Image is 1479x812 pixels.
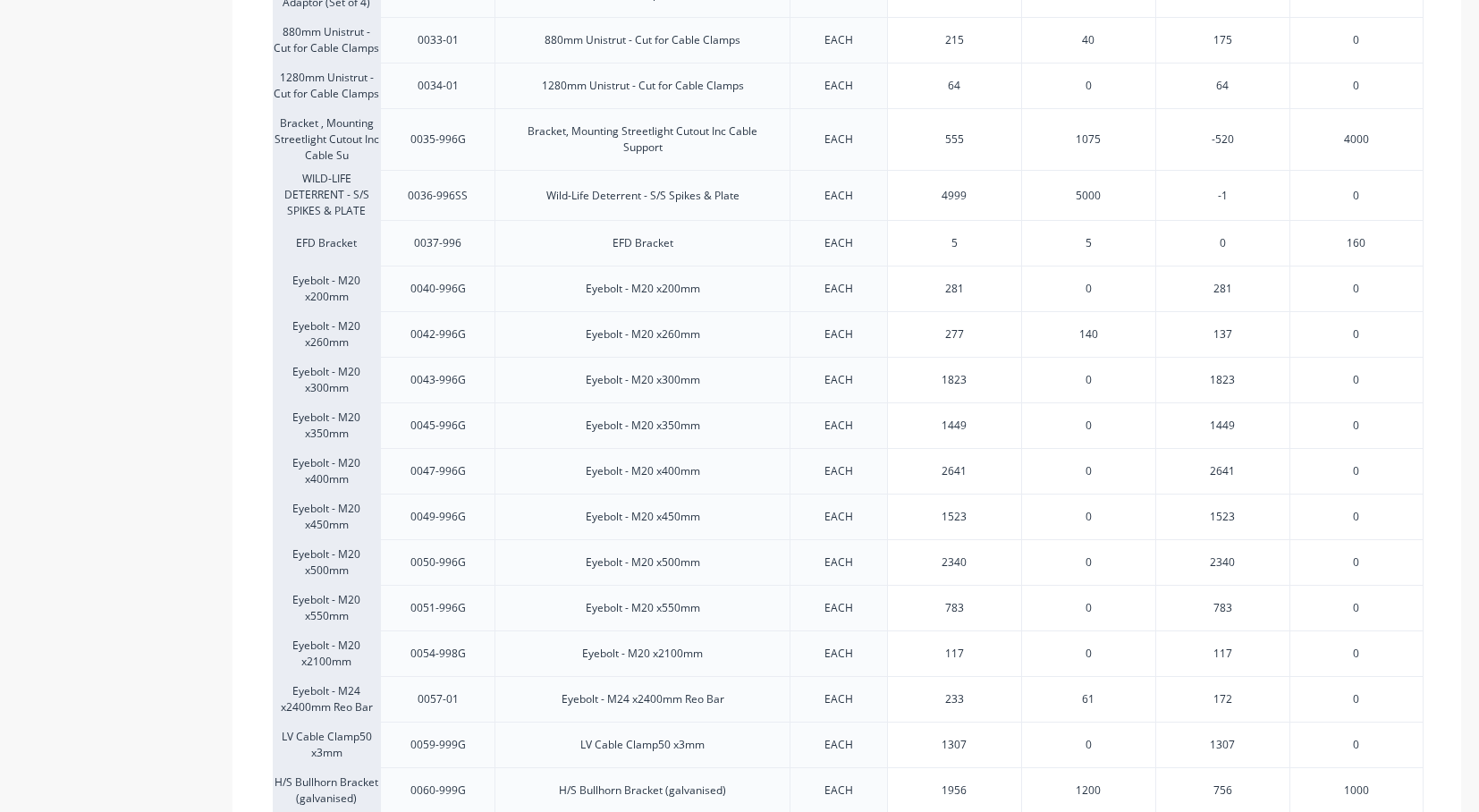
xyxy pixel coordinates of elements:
div: Bracket , Mounting Streetlight Cutout Inc Cable Su [273,108,380,170]
span: 0 [1353,554,1359,571]
div: EACH [824,235,853,251]
div: 1280mm Unistrut - Cut for Cable Clamps [273,63,380,108]
div: 233 [888,677,1021,722]
div: Eyebolt - M20 x2100mm [582,646,703,662]
span: 0 [1086,463,1092,479]
div: Eyebolt - M24 x2400mm Reo Bar [273,676,380,722]
div: Eyebolt - M20 x2100mm [273,630,380,676]
div: 215 [888,18,1021,63]
div: LV Cable Clamp50 x3mm [580,737,705,753]
div: 0051-996G [410,600,466,616]
div: 175 [1155,17,1289,63]
div: EACH [824,32,853,48]
div: 117 [888,631,1021,676]
div: 1823 [888,358,1021,402]
div: Eyebolt - M24 x2400mm Reo Bar [562,691,724,707]
span: 0 [1353,463,1359,479]
div: EACH [824,691,853,707]
span: 0 [1086,509,1092,525]
div: 0035-996G [410,131,466,148]
span: 0 [1086,372,1092,388]
div: 0059-999G [410,737,466,753]
div: 555 [888,117,1021,162]
span: 0 [1353,78,1359,94]
span: 0 [1353,737,1359,753]
div: EACH [824,131,853,148]
div: 0050-996G [410,554,466,571]
div: EACH [824,600,853,616]
span: 0 [1086,737,1092,753]
span: 160 [1347,235,1365,251]
div: 1307 [1155,722,1289,767]
div: 0045-996G [410,418,466,434]
div: Bracket, Mounting Streetlight Cutout Inc Cable Support [510,123,775,156]
div: 277 [888,312,1021,357]
div: Eyebolt - M20 x500mm [586,554,700,571]
span: 4000 [1344,131,1369,148]
span: 1000 [1344,782,1369,799]
div: 5 [888,221,1021,266]
span: 5 [1086,235,1092,251]
div: 137 [1155,311,1289,357]
div: 0054-998G [410,646,466,662]
div: 117 [1155,630,1289,676]
div: EACH [824,78,853,94]
div: -1 [1155,170,1289,220]
span: 140 [1079,326,1098,343]
span: 61 [1082,691,1094,707]
div: 0047-996G [410,463,466,479]
div: H/S Bullhorn Bracket (galvanised) [559,782,726,799]
span: 0 [1086,78,1092,94]
div: Eyebolt - M20 x550mm [273,585,380,630]
div: 0057-01 [418,691,459,707]
div: EACH [824,782,853,799]
div: 281 [1155,266,1289,311]
div: 172 [1155,676,1289,722]
div: Eyebolt - M20 x450mm [273,494,380,539]
span: 0 [1086,418,1092,434]
span: 40 [1082,32,1094,48]
span: 0 [1353,188,1359,204]
div: 0042-996G [410,326,466,343]
div: EACH [824,326,853,343]
div: Wild-Life Deterrent - S/S Spikes & Plate [546,188,739,204]
div: Eyebolt - M20 x300mm [273,357,380,402]
div: EACH [824,509,853,525]
div: 1280mm Unistrut - Cut for Cable Clamps [542,78,744,94]
div: 880mm Unistrut - Cut for Cable Clamps [545,32,740,48]
div: EACH [824,372,853,388]
div: Eyebolt - M20 x450mm [586,509,700,525]
div: 880mm Unistrut - Cut for Cable Clamps [273,17,380,63]
span: 0 [1086,554,1092,571]
div: WILD-LIFE DETERRENT - S/S SPIKES & PLATE [273,170,380,220]
div: 2641 [888,449,1021,494]
div: 64 [888,63,1021,108]
div: 2340 [888,540,1021,585]
div: 1449 [888,403,1021,448]
div: 0043-996G [410,372,466,388]
div: EACH [824,646,853,662]
span: 0 [1353,418,1359,434]
span: 0 [1086,646,1092,662]
div: Eyebolt - M20 x400mm [586,463,700,479]
span: 5000 [1076,188,1101,204]
div: 0060-999G [410,782,466,799]
div: Eyebolt - M20 x500mm [273,539,380,585]
div: Eyebolt - M20 x550mm [586,600,700,616]
span: 0 [1086,600,1092,616]
div: 783 [888,586,1021,630]
div: -520 [1155,108,1289,170]
div: Eyebolt - M20 x300mm [586,372,700,388]
div: Eyebolt - M20 x350mm [586,418,700,434]
div: Eyebolt - M20 x350mm [273,402,380,448]
div: 1523 [1155,494,1289,539]
div: 0049-996G [410,509,466,525]
span: 0 [1086,281,1092,297]
span: 0 [1353,32,1359,48]
div: 4999 [888,173,1021,218]
div: Eyebolt - M20 x200mm [586,281,700,297]
div: Eyebolt - M20 x260mm [273,311,380,357]
span: 0 [1353,326,1359,343]
div: EACH [824,281,853,297]
div: 1307 [888,723,1021,767]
